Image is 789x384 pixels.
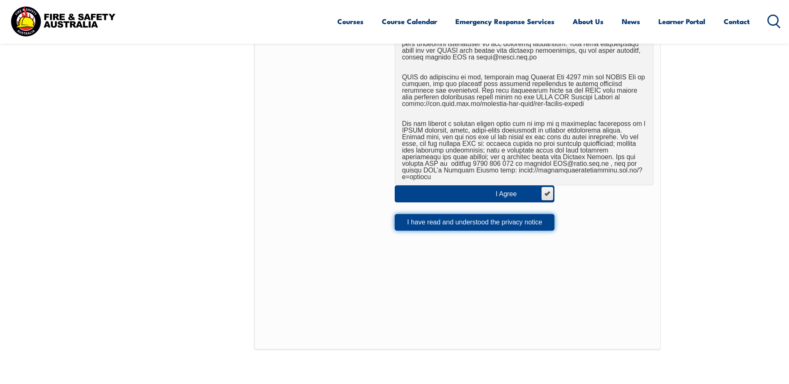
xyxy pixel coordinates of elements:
[337,10,364,32] a: Courses
[724,10,750,32] a: Contact
[382,10,437,32] a: Course Calendar
[573,10,603,32] a: About Us
[658,10,705,32] a: Learner Portal
[395,214,554,231] button: I have read and understood the privacy notice
[496,191,534,197] div: I Agree
[455,10,554,32] a: Emergency Response Services
[622,10,640,32] a: News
